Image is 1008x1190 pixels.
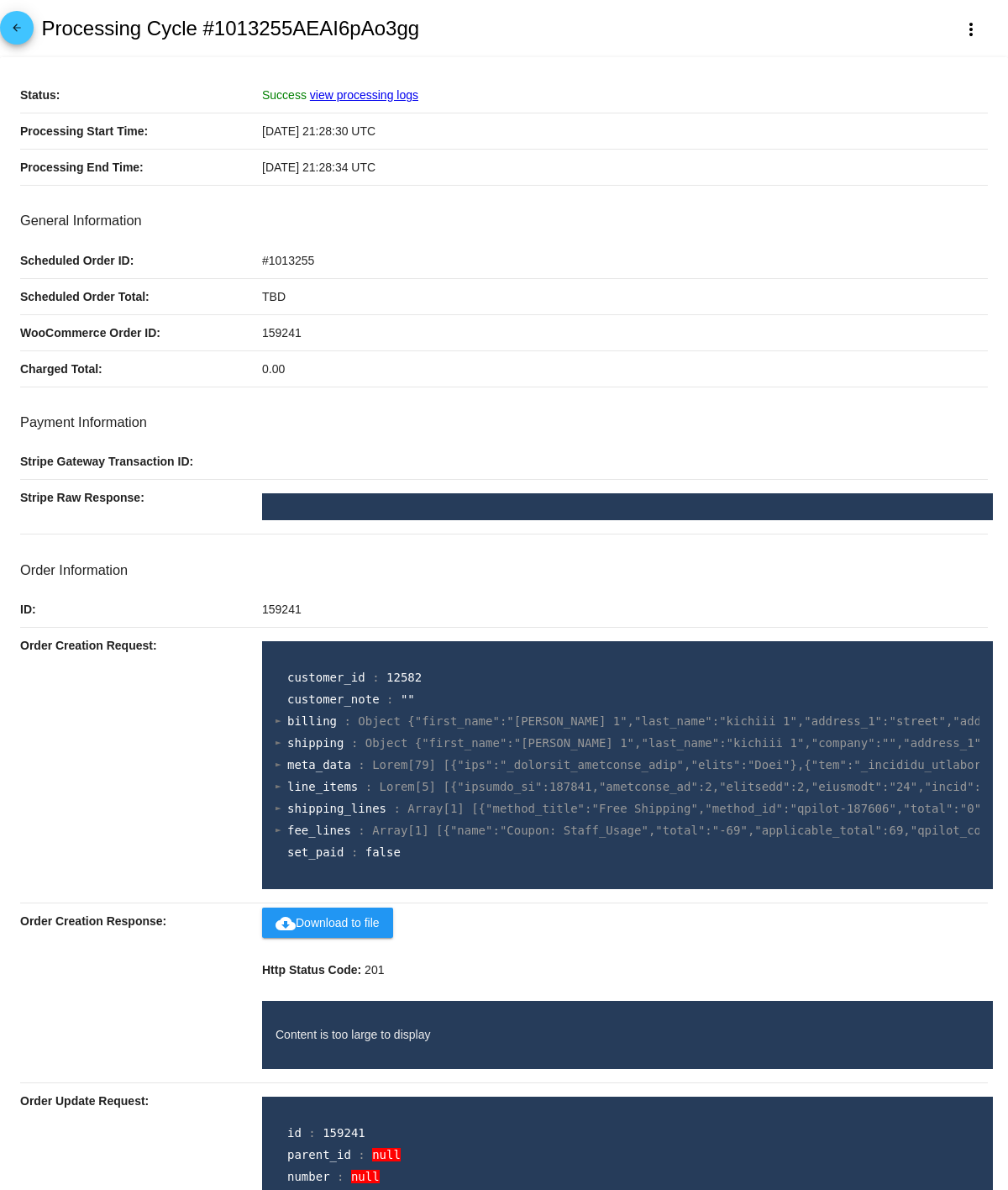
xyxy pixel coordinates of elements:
span: id [287,1126,302,1140]
span: shipping_lines [287,802,386,815]
span: number [287,1170,330,1183]
p: Content is too large to display [276,1026,979,1044]
h3: Order Information [20,562,988,578]
span: parent_id [287,1148,351,1161]
h3: General Information [20,213,988,229]
span: Download to file [276,916,380,929]
span: meta_data [287,758,351,771]
span: null [351,1170,380,1183]
span: billing [287,714,337,728]
span: : [337,1170,344,1183]
p: Scheduled Order Total: [20,279,262,314]
span: shipping [287,736,344,750]
span: customer_note [287,692,380,706]
span: fee_lines [287,824,351,837]
p: Order Creation Request: [20,628,262,663]
p: Processing Start Time: [20,113,262,149]
p: Stripe Raw Response: [20,480,262,515]
span: : [372,671,379,684]
span: 201 [365,963,384,977]
p: Stripe Gateway Transaction ID: [20,444,262,479]
span: : [358,824,365,837]
span: [DATE] 21:28:34 UTC [262,161,375,174]
p: Status: [20,77,262,113]
span: : [365,780,372,793]
span: : [386,692,393,706]
p: Processing End Time: [20,150,262,185]
span: false [365,845,401,859]
span: 159241 [262,326,302,340]
p: WooCommerce Order ID: [20,315,262,350]
h3: Payment Information [20,414,988,430]
span: customer_id [287,671,365,684]
span: : [351,736,358,750]
span: #1013255 [262,254,314,267]
mat-icon: arrow_back [7,22,27,42]
a: view processing logs [310,88,418,102]
span: : [351,845,358,859]
p: Order Creation Response: [20,903,262,939]
span: : [393,802,400,815]
span: : [358,758,365,771]
mat-icon: cloud_download [276,914,296,934]
mat-icon: more_vert [961,19,981,39]
span: null [372,1148,401,1161]
span: : [358,1148,365,1161]
span: 0.00 [262,362,285,376]
span: : [308,1126,315,1140]
span: [DATE] 21:28:30 UTC [262,124,375,138]
p: Charged Total: [20,351,262,387]
span: 12582 [386,671,422,684]
strong: Http Status Code: [262,963,361,977]
span: line_items [287,780,358,793]
span: TBD [262,290,286,303]
span: 159241 [323,1126,365,1140]
span: "" [401,692,415,706]
h2: Processing Cycle #1013255AEAI6pAo3gg [41,17,419,40]
span: set_paid [287,845,344,859]
span: Success [262,88,307,102]
p: Scheduled Order ID: [20,243,262,278]
span: 159241 [262,603,302,616]
p: ID: [20,592,262,627]
span: Array[1] [{"method_title":"Free Shipping","method_id":"qpilot-187606","total":"0"}] [407,802,995,815]
p: Order Update Request: [20,1083,262,1119]
span: : [344,714,350,728]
